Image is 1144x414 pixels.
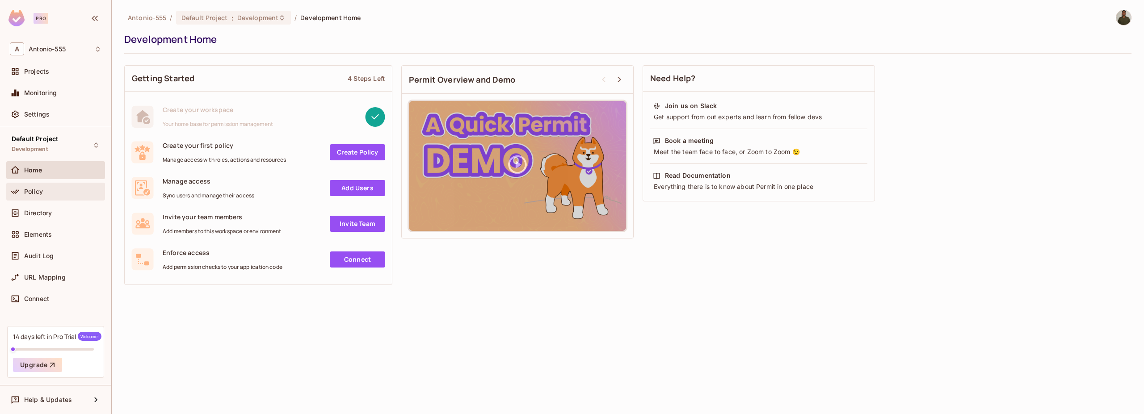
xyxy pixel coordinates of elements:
[24,188,43,195] span: Policy
[330,180,385,196] a: Add Users
[78,332,101,341] span: Welcome!
[163,248,282,257] span: Enforce access
[13,332,101,341] div: 14 days left in Pro Trial
[665,171,731,180] div: Read Documentation
[124,33,1127,46] div: Development Home
[163,263,282,271] span: Add permission checks to your application code
[12,146,48,153] span: Development
[29,46,66,53] span: Workspace: Antonio-555
[294,13,297,22] li: /
[300,13,361,22] span: Development Home
[348,74,385,83] div: 4 Steps Left
[330,144,385,160] a: Create Policy
[163,177,254,185] span: Manage access
[330,216,385,232] a: Invite Team
[24,396,72,403] span: Help & Updates
[8,10,25,26] img: SReyMgAAAABJRU5ErkJggg==
[24,89,57,96] span: Monitoring
[653,113,865,121] div: Get support from out experts and learn from fellow devs
[665,136,714,145] div: Book a meeting
[237,13,278,22] span: Development
[13,358,62,372] button: Upgrade
[653,147,865,156] div: Meet the team face to face, or Zoom to Zoom 😉
[12,135,58,142] span: Default Project
[231,14,234,21] span: :
[665,101,717,110] div: Join us on Slack
[24,167,42,174] span: Home
[163,141,286,150] span: Create your first policy
[163,105,273,114] span: Create your workspace
[128,13,166,22] span: the active workspace
[163,192,254,199] span: Sync users and manage their access
[1116,10,1131,25] img: Antônio Breno
[10,42,24,55] span: A
[24,68,49,75] span: Projects
[24,274,66,281] span: URL Mapping
[650,73,696,84] span: Need Help?
[163,156,286,163] span: Manage access with roles, actions and resources
[24,209,52,217] span: Directory
[24,295,49,302] span: Connect
[170,13,172,22] li: /
[181,13,228,22] span: Default Project
[163,213,282,221] span: Invite your team members
[653,182,865,191] div: Everything there is to know about Permit in one place
[34,13,48,24] div: Pro
[24,252,54,259] span: Audit Log
[24,111,50,118] span: Settings
[163,228,282,235] span: Add members to this workspace or environment
[24,231,52,238] span: Elements
[163,121,273,128] span: Your home base for permission management
[132,73,194,84] span: Getting Started
[409,74,516,85] span: Permit Overview and Demo
[330,251,385,268] a: Connect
